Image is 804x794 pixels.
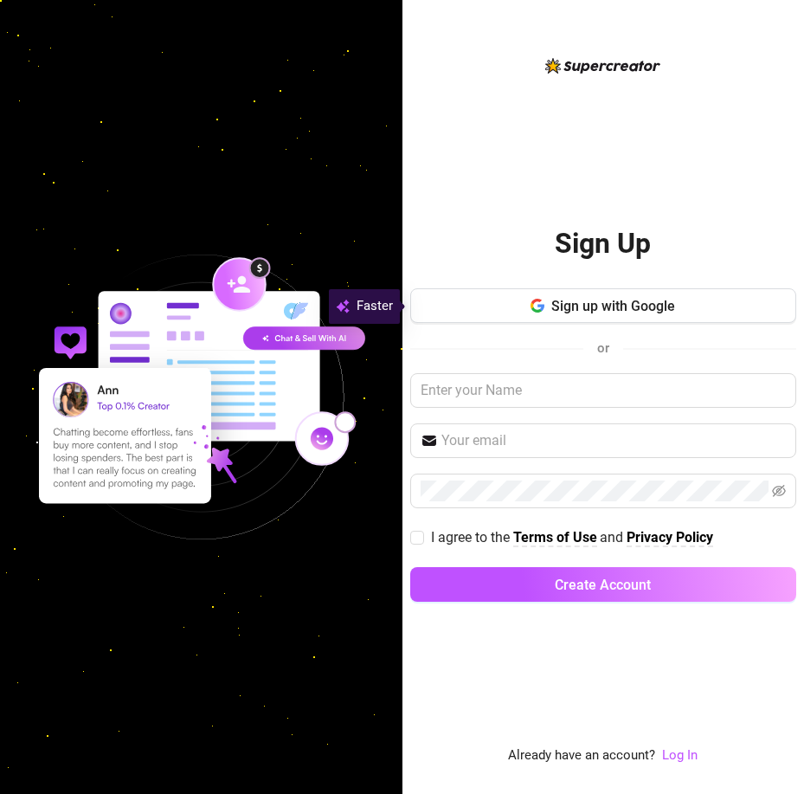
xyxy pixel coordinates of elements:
input: Your email [441,430,786,451]
a: Log In [662,746,698,766]
a: Terms of Use [513,529,597,547]
span: I agree to the [431,529,513,545]
span: Faster [357,296,393,317]
h2: Sign Up [555,226,651,261]
span: or [597,340,609,356]
span: Create Account [555,577,651,593]
span: and [600,529,627,545]
strong: Privacy Policy [627,529,713,545]
span: Sign up with Google [551,298,675,314]
span: Already have an account? [508,746,655,766]
button: Create Account [410,567,796,602]
input: Enter your Name [410,373,796,408]
span: eye-invisible [772,484,786,498]
img: svg%3e [336,296,350,317]
a: Privacy Policy [627,529,713,547]
img: logo-BBDzfeDw.svg [545,58,660,74]
button: Sign up with Google [410,288,796,323]
a: Log In [662,747,698,763]
strong: Terms of Use [513,529,597,545]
